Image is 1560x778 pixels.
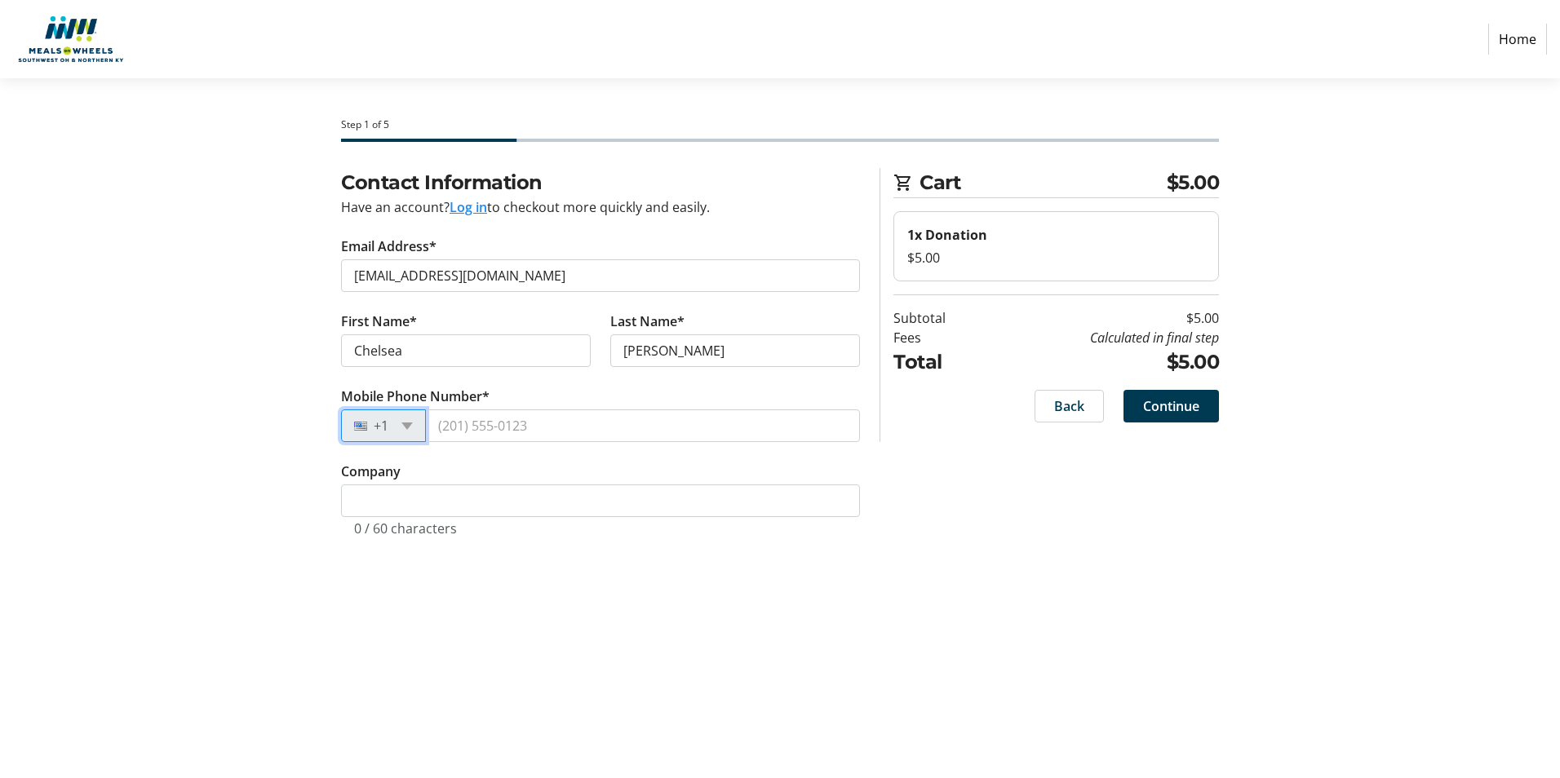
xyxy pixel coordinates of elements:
[1123,390,1219,422] button: Continue
[907,248,1205,267] div: $5.00
[450,197,487,217] button: Log in
[893,308,987,328] td: Subtotal
[987,347,1219,377] td: $5.00
[893,347,987,377] td: Total
[341,168,860,197] h2: Contact Information
[341,387,490,406] label: Mobile Phone Number*
[341,117,1219,132] div: Step 1 of 5
[341,462,401,481] label: Company
[1054,396,1084,416] span: Back
[987,308,1219,328] td: $5.00
[1167,168,1220,197] span: $5.00
[354,519,457,537] tr-character-limit: 0 / 60 characters
[610,312,685,331] label: Last Name*
[341,197,860,217] div: Have an account? to checkout more quickly and easily.
[987,328,1219,347] td: Calculated in final step
[1488,24,1547,55] a: Home
[13,7,129,72] img: Meals on Wheels Southwest OH & Northern KY's Logo
[907,226,987,244] strong: 1x Donation
[341,312,417,331] label: First Name*
[341,236,437,256] label: Email Address*
[1143,396,1199,416] span: Continue
[425,409,860,442] input: (201) 555-0123
[1035,390,1104,422] button: Back
[893,328,987,347] td: Fees
[920,168,1167,197] span: Cart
